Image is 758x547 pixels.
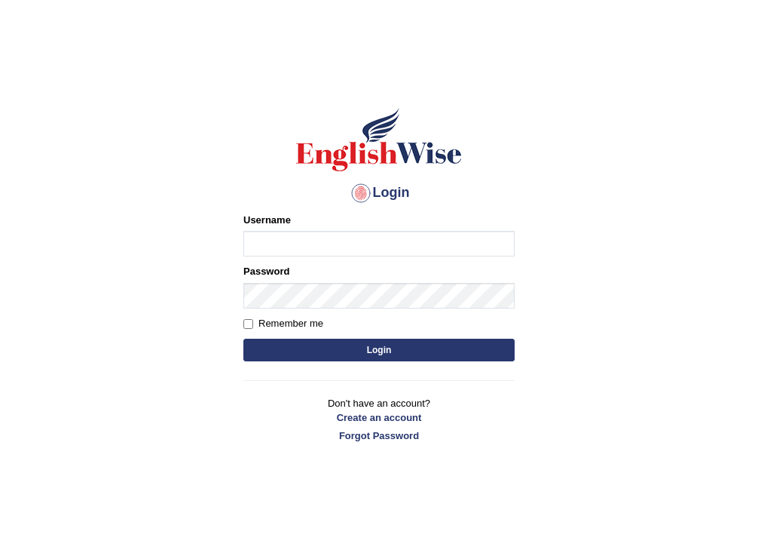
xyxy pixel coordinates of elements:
[243,213,291,227] label: Username
[243,339,515,361] button: Login
[243,181,515,205] h4: Login
[243,319,253,329] input: Remember me
[293,106,465,174] img: Logo of English Wise sign in for intelligent practice with AI
[243,410,515,425] a: Create an account
[243,316,323,331] label: Remember me
[243,396,515,443] p: Don't have an account?
[243,429,515,443] a: Forgot Password
[243,264,289,278] label: Password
